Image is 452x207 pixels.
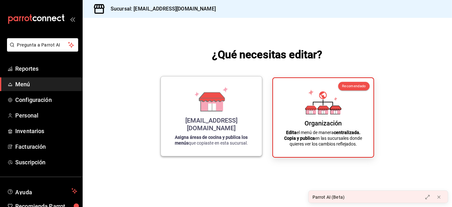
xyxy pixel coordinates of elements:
[286,130,297,135] strong: Edita
[70,17,75,22] button: open_drawer_menu
[281,130,366,147] p: el menú de manera en las sucursales donde quieres ver los cambios reflejados.
[15,96,77,104] span: Configuración
[312,194,345,201] div: Parrot AI (Beta)
[284,136,315,141] strong: Copia y publica
[15,142,77,151] span: Facturación
[4,46,78,53] a: Pregunta a Parrot AI
[168,134,254,146] p: que copiaste en esta sucursal.
[17,42,68,48] span: Pregunta a Parrot AI
[212,47,323,62] h1: ¿Qué necesitas editar?
[15,158,77,167] span: Suscripción
[15,127,77,135] span: Inventarios
[175,135,248,146] strong: Asigna áreas de cocina y publica los menús
[15,187,69,195] span: Ayuda
[15,80,77,89] span: Menú
[334,130,360,135] strong: centralizada.
[305,119,342,127] div: Organización
[106,5,216,13] h3: Sucursal: [EMAIL_ADDRESS][DOMAIN_NAME]
[7,38,78,52] button: Pregunta a Parrot AI
[168,117,254,132] div: [EMAIL_ADDRESS][DOMAIN_NAME]
[15,111,77,120] span: Personal
[342,84,366,88] span: Recomendado
[15,64,77,73] span: Reportes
